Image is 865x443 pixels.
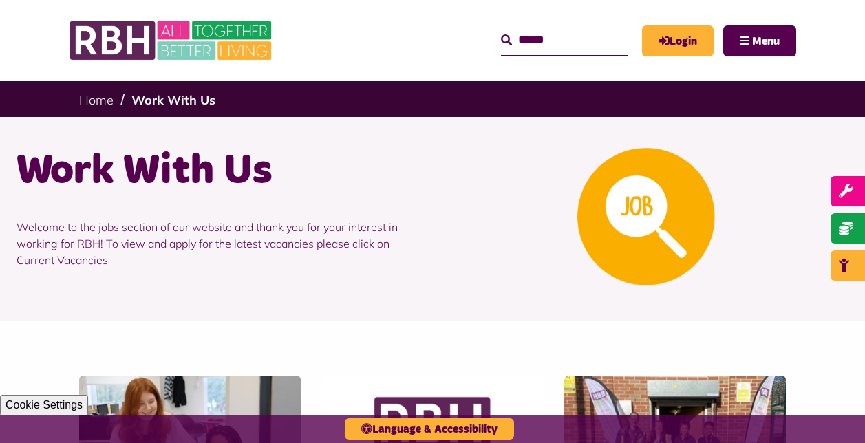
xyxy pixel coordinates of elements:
a: Home [79,92,114,108]
a: Work With Us [131,92,215,108]
img: Looking For A Job [577,148,715,285]
span: Menu [752,36,780,47]
a: MyRBH [642,25,714,56]
img: RBH [69,14,275,67]
button: Navigation [723,25,796,56]
h1: Work With Us [17,144,423,198]
button: Language & Accessibility [345,418,514,440]
p: Welcome to the jobs section of our website and thank you for your interest in working for RBH! To... [17,198,423,289]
